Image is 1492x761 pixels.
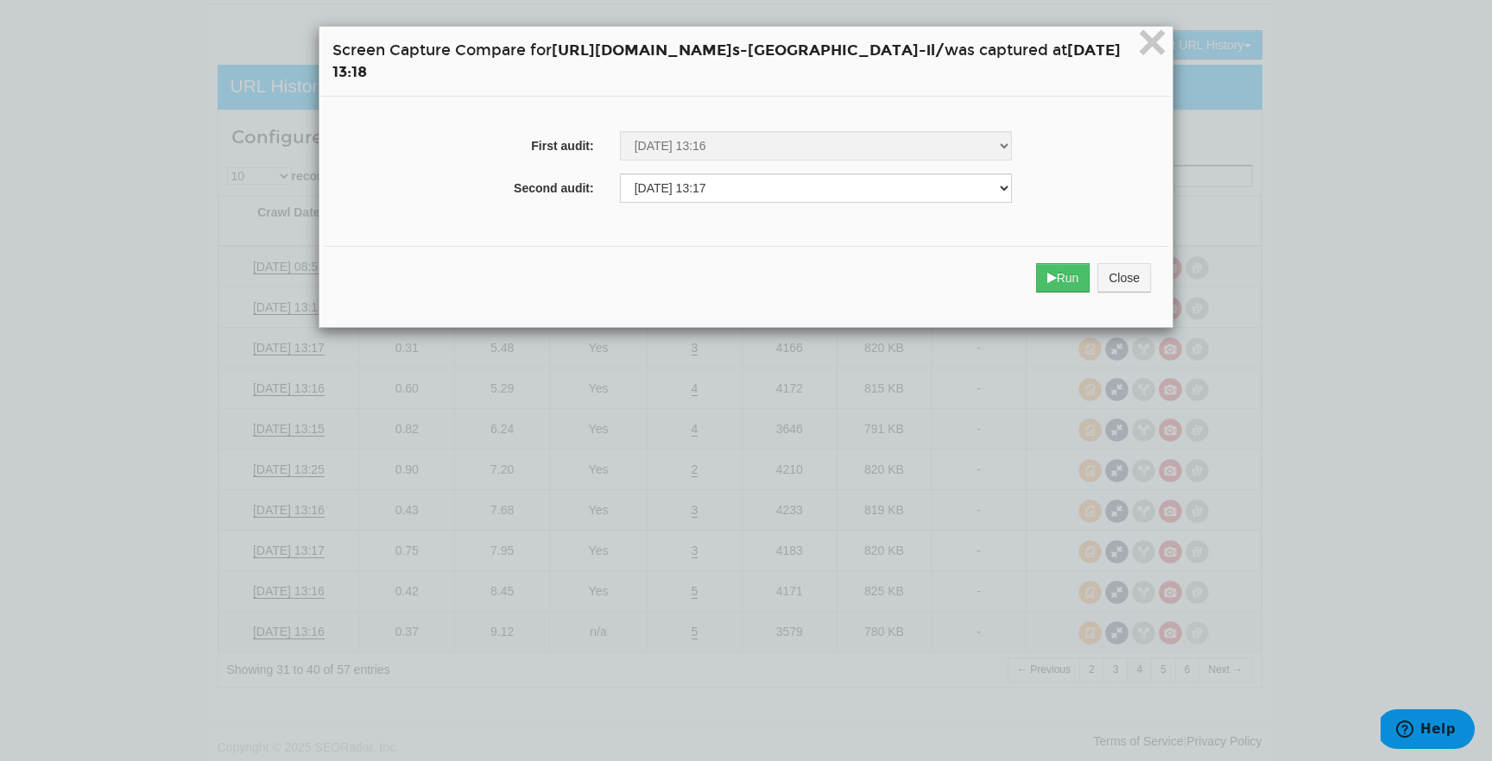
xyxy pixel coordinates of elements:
[1036,263,1091,292] button: Run
[1137,13,1167,71] span: ×
[1381,709,1475,752] iframe: Opens a widget where you can find more information
[1137,28,1167,62] button: Close
[552,41,732,60] span: [URL][DOMAIN_NAME]
[332,40,1160,83] h4: Screen Capture Compare for was captured at
[732,41,945,60] span: s-[GEOGRAPHIC_DATA]-il/
[328,131,607,154] label: First audit:
[1097,263,1151,292] button: Close
[328,173,607,197] label: Second audit:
